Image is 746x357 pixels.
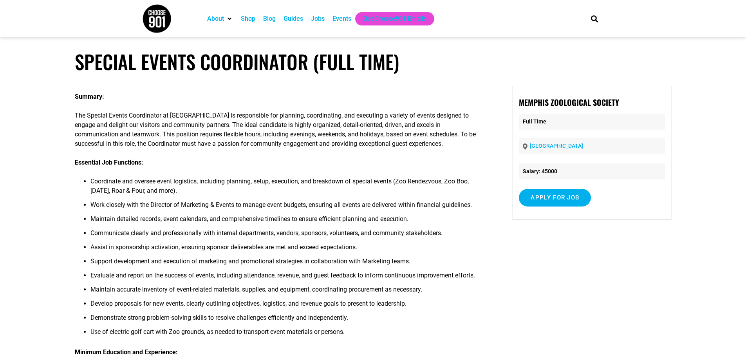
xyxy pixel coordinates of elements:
li: Evaluate and report on the success of events, including attendance, revenue, and guest feedback t... [90,271,483,285]
li: Support development and execution of marketing and promotional strategies in collaboration with M... [90,257,483,271]
nav: Main nav [203,12,578,25]
li: Communicate clearly and professionally with internal departments, vendors, sponsors, volunteers, ... [90,228,483,243]
strong: Summary: [75,93,104,100]
a: Events [332,14,351,24]
li: Assist in sponsorship activation, ensuring sponsor deliverables are met and exceed expectations. [90,243,483,257]
strong: Essential Job Functions: [75,159,143,166]
a: Shop [241,14,255,24]
a: About [207,14,224,24]
li: Maintain accurate inventory of event-related materials, supplies, and equipment, coordinating pro... [90,285,483,299]
p: Full Time [519,114,665,130]
li: Coordinate and oversee event logistics, including planning, setup, execution, and breakdown of sp... [90,177,483,200]
strong: Minimum Education and Experience: [75,348,178,356]
a: Guides [284,14,303,24]
li: Use of electric golf cart with Zoo grounds, as needed to transport event materials or persons. [90,327,483,341]
input: Apply for job [519,189,591,207]
a: [GEOGRAPHIC_DATA] [530,143,583,149]
li: Work closely with the Director of Marketing & Events to manage event budgets, ensuring all events... [90,200,483,214]
a: Jobs [311,14,325,24]
li: Maintain detailed records, event calendars, and comprehensive timelines to ensure efficient plann... [90,214,483,228]
li: Develop proposals for new events, clearly outlining objectives, logistics, and revenue goals to p... [90,299,483,313]
li: Demonstrate strong problem-solving skills to resolve challenges efficiently and independently. [90,313,483,327]
a: Blog [263,14,276,24]
div: Search [588,12,601,25]
div: About [203,12,237,25]
a: Get Choose901 Emails [363,14,426,24]
strong: Memphis Zoological Society [519,96,619,108]
li: Salary: 45000 [519,163,665,179]
h1: Special Events Coordinator (Full Time) [75,50,672,73]
p: The Special Events Coordinator at [GEOGRAPHIC_DATA] is responsible for planning, coordinating, an... [75,111,483,149]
